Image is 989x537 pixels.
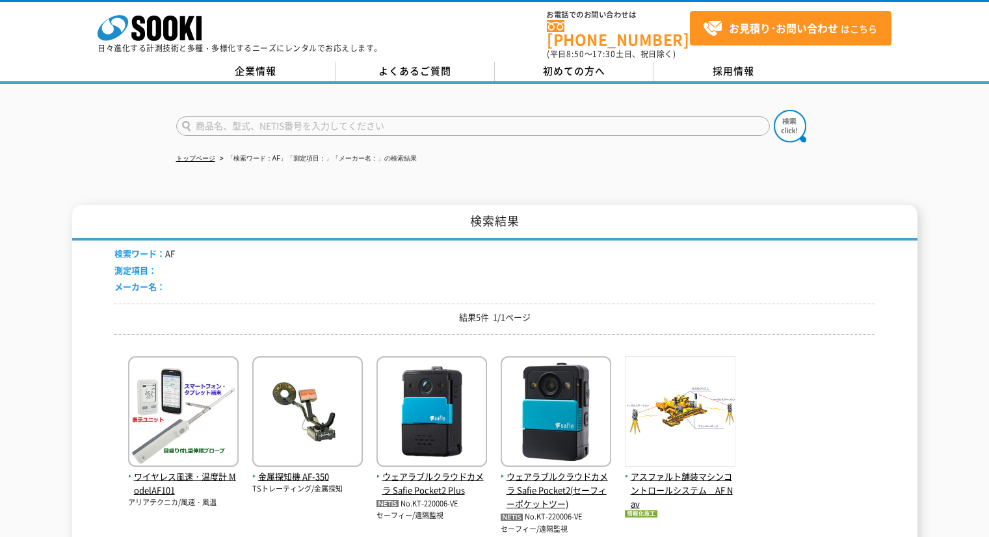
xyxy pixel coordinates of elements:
span: お電話でのお問い合わせは [547,11,690,19]
p: 日々進化する計測技術と多種・多様化するニーズにレンタルでお応えします。 [98,44,382,52]
li: 「検索ワード：AF」「測定項目：」「メーカー名：」の検索結果 [217,152,417,166]
p: セーフィー/遠隔監視 [501,524,611,535]
span: 金属探知機 AF-350 [252,470,363,484]
a: 企業情報 [176,62,336,81]
a: ワイヤレス風速・温度計 ModelAF101 [128,456,239,497]
p: No.KT-220006-VE [501,510,611,524]
p: アリアテクニカ/風速・風温 [128,497,239,508]
span: 初めての方へ [543,64,605,78]
strong: お見積り･お問い合わせ [729,20,838,36]
p: セーフィー/遠隔監視 [376,510,487,521]
a: [PHONE_NUMBER] [547,20,690,47]
a: ウェアラブルクラウドカメラ Safie Pocket2 Plus [376,456,487,497]
span: 17:30 [592,48,616,60]
img: 情報化施工 [625,510,657,517]
span: アスファルト舗装マシンコントロールシステム AF Nav [625,470,735,510]
span: ウェアラブルクラウドカメラ Safie Pocket2 Plus [376,470,487,497]
span: (平日 ～ 土日、祝日除く) [547,48,676,60]
span: ウェアラブルクラウドカメラ Safie Pocket2(セーフィーポケットツー) [501,470,611,510]
a: ウェアラブルクラウドカメラ Safie Pocket2(セーフィーポケットツー) [501,456,611,510]
a: トップページ [176,155,215,162]
p: No.KT-220006-VE [376,497,487,511]
li: AF [114,247,175,261]
img: AF-350 [252,356,363,470]
img: Safie Pocket2 Plus [376,356,487,470]
span: ワイヤレス風速・温度計 ModelAF101 [128,470,239,497]
a: 初めての方へ [495,62,654,81]
a: 金属探知機 AF-350 [252,456,363,484]
span: 測定項目： [114,264,157,276]
span: メーカー名： [114,280,165,293]
a: よくあるご質問 [336,62,495,81]
p: TSトレーティング/金属探知 [252,484,363,495]
p: 結果5件 1/1ページ [114,311,875,324]
a: お見積り･お問い合わせはこちら [690,11,891,46]
h1: 検索結果 [72,205,917,241]
img: Safie Pocket2(セーフィーポケットツー) [501,356,611,470]
input: 商品名、型式、NETIS番号を入力してください [176,116,770,136]
img: アスファルト舗装マシンコントロールシステム AF Nav [625,356,735,470]
a: 採用情報 [654,62,813,81]
img: btn_search.png [774,110,806,142]
a: アスファルト舗装マシンコントロールシステム AF Nav [625,456,735,510]
img: ModelAF101 [128,356,239,470]
span: はこちら [703,19,877,38]
span: 検索ワード： [114,247,165,259]
span: 8:50 [566,48,585,60]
